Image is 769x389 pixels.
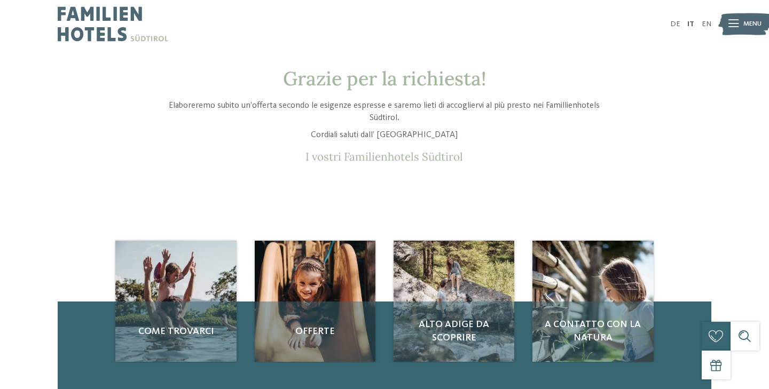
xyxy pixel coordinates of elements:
img: Richiesta [115,241,237,362]
span: Menu [743,19,762,29]
span: Grazie per la richiesta! [283,66,486,91]
img: Richiesta [255,241,376,362]
span: Come trovarci [125,325,227,338]
a: Richiesta Offerte [255,241,376,362]
p: Cordiali saluti dall’ [GEOGRAPHIC_DATA] [156,129,613,141]
img: Richiesta [394,241,515,362]
img: Richiesta [532,241,654,362]
span: Offerte [264,325,366,338]
span: Alto Adige da scoprire [403,318,505,345]
span: A contatto con la natura [542,318,644,345]
p: Elaboreremo subito un’offerta secondo le esigenze espresse e saremo lieti di accogliervi al più p... [156,100,613,124]
a: EN [702,20,711,28]
a: Richiesta Alto Adige da scoprire [394,241,515,362]
a: Richiesta Come trovarci [115,241,237,362]
a: Richiesta A contatto con la natura [532,241,654,362]
p: I vostri Familienhotels Südtirol [156,150,613,164]
a: IT [687,20,694,28]
a: DE [670,20,680,28]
